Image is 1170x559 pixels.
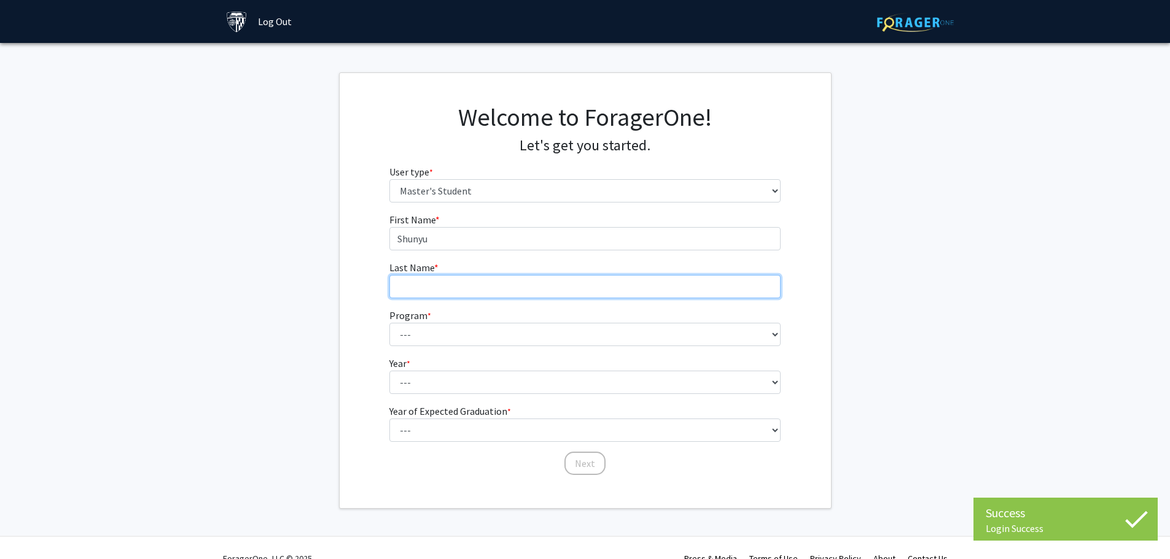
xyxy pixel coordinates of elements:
[389,356,410,371] label: Year
[389,137,781,155] h4: Let's get you started.
[877,13,954,32] img: ForagerOne Logo
[389,404,511,418] label: Year of Expected Graduation
[9,504,52,550] iframe: Chat
[986,504,1145,522] div: Success
[986,522,1145,534] div: Login Success
[389,261,434,274] span: Last Name
[389,214,435,226] span: First Name
[389,308,431,323] label: Program
[226,11,248,33] img: Johns Hopkins University Logo
[564,452,606,475] button: Next
[389,164,433,179] label: User type
[389,102,781,132] h1: Welcome to ForagerOne!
